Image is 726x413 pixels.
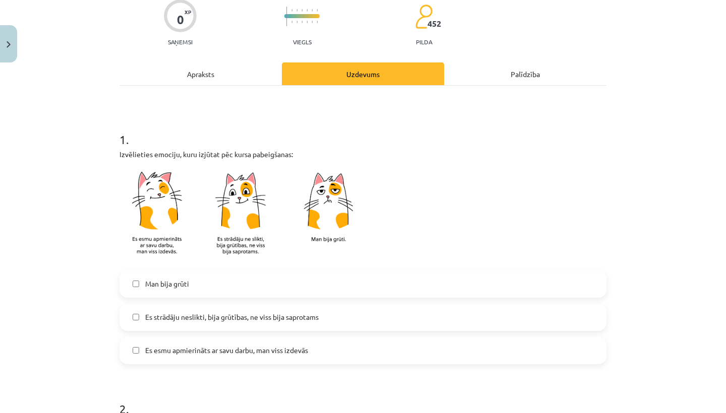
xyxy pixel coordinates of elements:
div: Apraksts [119,62,282,85]
img: icon-short-line-57e1e144782c952c97e751825c79c345078a6d821885a25fce030b3d8c18986b.svg [301,9,302,12]
img: icon-short-line-57e1e144782c952c97e751825c79c345078a6d821885a25fce030b3d8c18986b.svg [317,21,318,23]
div: Uzdevums [282,62,444,85]
span: Es esmu apmierināts ar savu darbu, man viss izdevās [145,345,308,356]
span: 452 [428,19,441,28]
img: icon-short-line-57e1e144782c952c97e751825c79c345078a6d821885a25fce030b3d8c18986b.svg [291,21,292,23]
img: icon-short-line-57e1e144782c952c97e751825c79c345078a6d821885a25fce030b3d8c18986b.svg [312,9,313,12]
img: icon-short-line-57e1e144782c952c97e751825c79c345078a6d821885a25fce030b3d8c18986b.svg [291,9,292,12]
img: icon-short-line-57e1e144782c952c97e751825c79c345078a6d821885a25fce030b3d8c18986b.svg [296,21,297,23]
p: pilda [416,38,432,45]
img: icon-short-line-57e1e144782c952c97e751825c79c345078a6d821885a25fce030b3d8c18986b.svg [301,21,302,23]
img: students-c634bb4e5e11cddfef0936a35e636f08e4e9abd3cc4e673bd6f9a4125e45ecb1.svg [415,4,433,29]
img: icon-short-line-57e1e144782c952c97e751825c79c345078a6d821885a25fce030b3d8c18986b.svg [312,21,313,23]
img: icon-short-line-57e1e144782c952c97e751825c79c345078a6d821885a25fce030b3d8c18986b.svg [317,9,318,12]
span: Es strādāju neslikti, bija grūtības, ne viss bija saprotams [145,312,319,322]
div: 0 [177,13,184,27]
input: Es strādāju neslikti, bija grūtības, ne viss bija saprotams [133,314,139,320]
input: Man bija grūti [133,281,139,287]
img: icon-short-line-57e1e144782c952c97e751825c79c345078a6d821885a25fce030b3d8c18986b.svg [307,21,308,23]
img: icon-short-line-57e1e144782c952c97e751825c79c345078a6d821885a25fce030b3d8c18986b.svg [296,9,297,12]
h1: 1 . [119,115,607,146]
span: XP [185,9,191,15]
img: icon-long-line-d9ea69661e0d244f92f715978eff75569469978d946b2353a9bb055b3ed8787d.svg [286,7,287,26]
p: Izvēlieties emociju, kuru izjūtat pēc kursa pabeigšanas: [119,149,607,160]
p: Viegls [293,38,312,45]
span: Man bija grūti [145,279,189,289]
img: icon-close-lesson-0947bae3869378f0d4975bcd49f059093ad1ed9edebbc8119c70593378902aed.svg [7,41,11,48]
div: Palīdzība [444,62,607,85]
p: Saņemsi [164,38,197,45]
img: icon-short-line-57e1e144782c952c97e751825c79c345078a6d821885a25fce030b3d8c18986b.svg [307,9,308,12]
input: Es esmu apmierināts ar savu darbu, man viss izdevās [133,347,139,354]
